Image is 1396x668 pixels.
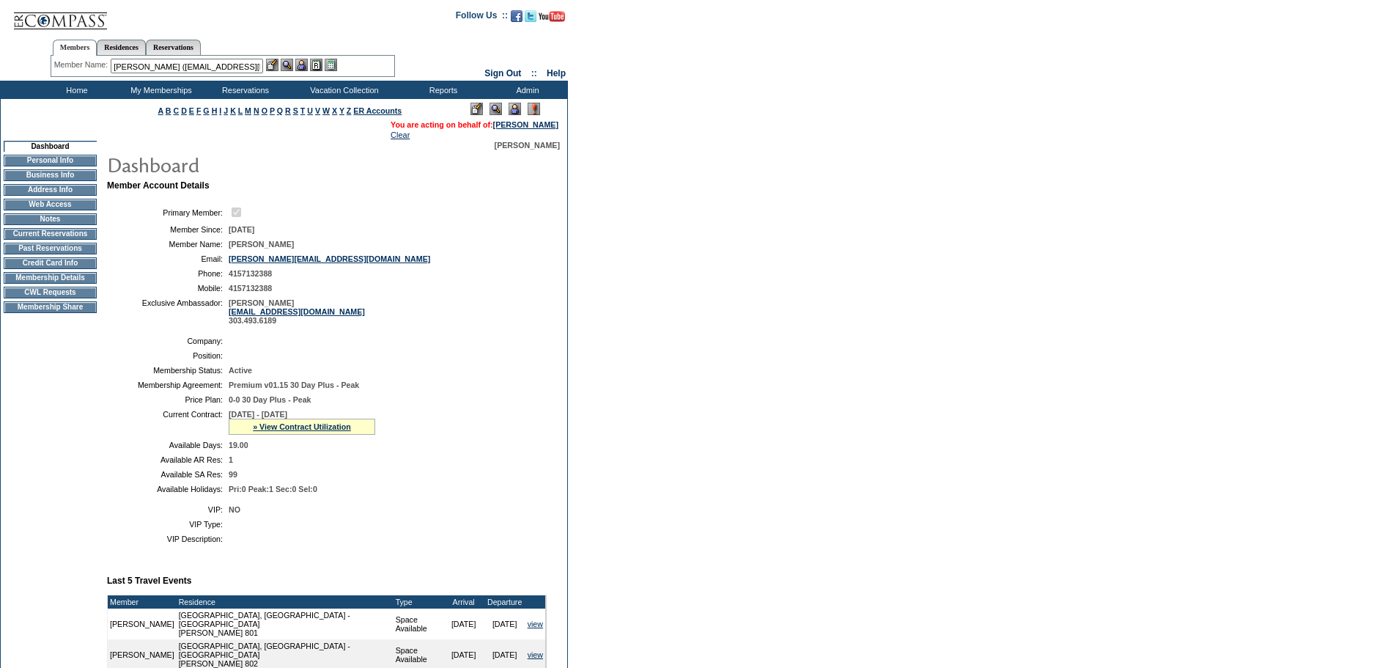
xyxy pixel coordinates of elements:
[113,205,223,219] td: Primary Member:
[113,225,223,234] td: Member Since:
[173,106,179,115] a: C
[315,106,320,115] a: V
[4,287,97,298] td: CWL Requests
[113,470,223,479] td: Available SA Res:
[107,576,191,586] b: Last 5 Travel Events
[511,10,522,22] img: Become our fan on Facebook
[456,9,508,26] td: Follow Us ::
[166,106,171,115] a: B
[181,106,187,115] a: D
[113,381,223,389] td: Membership Agreement:
[484,68,521,78] a: Sign Out
[4,213,97,225] td: Notes
[113,240,223,249] td: Member Name:
[113,455,223,464] td: Available AR Res:
[4,257,97,269] td: Credit Card Info
[177,609,394,639] td: [GEOGRAPHIC_DATA], [GEOGRAPHIC_DATA] - [GEOGRAPHIC_DATA] [PERSON_NAME] 801
[509,103,521,115] img: Impersonate
[202,81,286,99] td: Reservations
[528,650,543,659] a: view
[107,180,210,191] b: Member Account Details
[394,595,443,609] td: Type
[230,106,236,115] a: K
[493,120,558,129] a: [PERSON_NAME]
[229,269,272,278] span: 4157132388
[113,284,223,293] td: Mobile:
[4,243,97,254] td: Past Reservations
[4,155,97,166] td: Personal Info
[470,103,483,115] img: Edit Mode
[229,298,365,325] span: [PERSON_NAME] 303.493.6189
[391,120,558,129] span: You are acting on behalf of:
[539,11,565,22] img: Subscribe to our YouTube Channel
[528,620,543,628] a: view
[229,284,272,293] span: 4157132388
[484,81,568,99] td: Admin
[281,59,293,71] img: View
[4,199,97,210] td: Web Access
[113,298,223,325] td: Exclusive Ambassador:
[286,81,399,99] td: Vacation Collection
[266,59,278,71] img: b_edit.gif
[158,106,163,115] a: A
[106,150,399,179] img: pgTtlDashboard.gif
[443,609,484,639] td: [DATE]
[146,40,201,55] a: Reservations
[394,609,443,639] td: Space Available
[229,366,252,375] span: Active
[108,595,177,609] td: Member
[113,505,223,514] td: VIP:
[212,106,218,115] a: H
[229,505,240,514] span: NO
[229,307,365,316] a: [EMAIL_ADDRESS][DOMAIN_NAME]
[4,141,97,152] td: Dashboard
[4,228,97,240] td: Current Reservations
[254,106,259,115] a: N
[300,106,306,115] a: T
[224,106,228,115] a: J
[332,106,337,115] a: X
[285,106,291,115] a: R
[495,141,560,150] span: [PERSON_NAME]
[490,103,502,115] img: View Mode
[4,169,97,181] td: Business Info
[113,410,223,435] td: Current Contract:
[322,106,330,115] a: W
[113,254,223,263] td: Email:
[353,106,402,115] a: ER Accounts
[113,351,223,360] td: Position:
[277,106,283,115] a: Q
[229,470,237,479] span: 99
[245,106,251,115] a: M
[525,15,536,23] a: Follow us on Twitter
[525,10,536,22] img: Follow us on Twitter
[347,106,352,115] a: Z
[113,395,223,404] td: Price Plan:
[113,535,223,543] td: VIP Description:
[443,595,484,609] td: Arrival
[547,68,566,78] a: Help
[399,81,484,99] td: Reports
[295,59,308,71] img: Impersonate
[293,106,298,115] a: S
[310,59,322,71] img: Reservations
[307,106,313,115] a: U
[229,240,294,249] span: [PERSON_NAME]
[229,381,359,389] span: Premium v01.15 30 Day Plus - Peak
[262,106,267,115] a: O
[113,520,223,529] td: VIP Type:
[484,595,525,609] td: Departure
[270,106,275,115] a: P
[113,441,223,449] td: Available Days:
[177,595,394,609] td: Residence
[229,441,248,449] span: 19.00
[229,225,254,234] span: [DATE]
[325,59,337,71] img: b_calculator.gif
[4,272,97,284] td: Membership Details
[253,422,351,431] a: » View Contract Utilization
[4,184,97,196] td: Address Info
[4,301,97,313] td: Membership Share
[511,15,522,23] a: Become our fan on Facebook
[54,59,111,71] div: Member Name:
[196,106,202,115] a: F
